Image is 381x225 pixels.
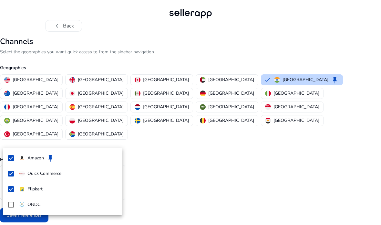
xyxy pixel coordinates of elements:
[46,154,54,162] span: keep
[27,170,61,177] p: Quick Commerce
[19,202,25,208] img: ondc-sm.webp
[27,201,40,208] p: ONDC
[27,186,43,193] p: Flipkart
[19,186,25,192] img: flipkart.svg
[27,155,44,162] p: Amazon
[19,171,25,177] img: quick-commerce.gif
[19,155,25,161] img: amazon.svg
